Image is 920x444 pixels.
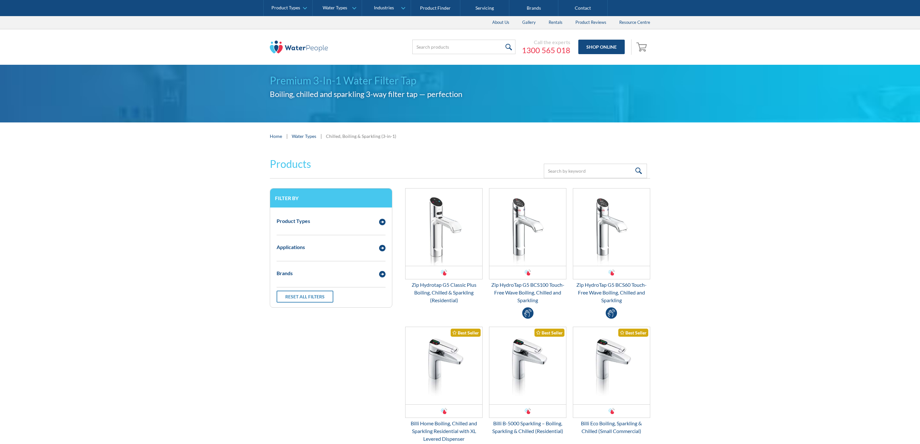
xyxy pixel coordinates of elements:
[277,269,293,277] div: Brands
[573,327,650,435] a: Billi Eco Boiling, Sparkling & Chilled (Small Commercial)Best SellerBilli Eco Boiling, Sparkling ...
[285,132,289,140] div: |
[544,164,647,178] input: Search by keyword
[451,329,481,337] div: Best Seller
[405,327,483,443] a: Billi Home Boiling, Chilled and Sparkling Residential with XL Levered DispenserBest SellerBilli H...
[374,5,394,11] div: Industries
[489,188,566,304] a: Zip HydroTap G5 BCS100 Touch-Free Wave Boiling, Chilled and SparklingZip HydroTap G5 BCS100 Touch...
[270,133,282,140] a: Home
[516,16,542,29] a: Gallery
[573,188,650,266] img: Zip HydroTap G5 BCS60 Touch-Free Wave Boiling, Chilled and Sparkling
[406,188,482,266] img: Zip Hydrotap G5 Classic Plus Boiling, Chilled & Sparkling (Residential)
[292,133,316,140] a: Water Types
[406,327,482,404] img: Billi Home Boiling, Chilled and Sparkling Residential with XL Levered Dispenser
[636,42,649,52] img: shopping cart
[578,40,625,54] a: Shop Online
[569,16,613,29] a: Product Reviews
[534,329,564,337] div: Best Seller
[405,188,483,304] a: Zip Hydrotap G5 Classic Plus Boiling, Chilled & Sparkling (Residential)Zip Hydrotap G5 Classic Pl...
[405,281,483,304] div: Zip Hydrotap G5 Classic Plus Boiling, Chilled & Sparkling (Residential)
[522,45,570,55] a: 1300 565 018
[270,156,311,172] h2: Products
[270,41,328,53] img: The Water People
[573,281,650,304] div: Zip HydroTap G5 BCS60 Touch-Free Wave Boiling, Chilled and Sparkling
[486,16,516,29] a: About Us
[412,40,515,54] input: Search products
[489,420,566,435] div: Billi B-5000 Sparkling – Boiling, Sparkling & Chilled (Residential)
[573,420,650,435] div: Billi Eco Boiling, Sparkling & Chilled (Small Commercial)
[405,420,483,443] div: Billi Home Boiling, Chilled and Sparkling Residential with XL Levered Dispenser
[613,16,657,29] a: Resource Centre
[489,281,566,304] div: Zip HydroTap G5 BCS100 Touch-Free Wave Boiling, Chilled and Sparkling
[319,132,323,140] div: |
[270,73,650,88] h1: Premium 3-In-1 Water Filter Tap
[323,5,347,11] div: Water Types
[489,327,566,404] img: Billi B-5000 Sparkling – Boiling, Sparkling & Chilled (Residential)
[277,243,305,251] div: Applications
[618,329,648,337] div: Best Seller
[277,291,333,303] a: Reset all filters
[277,217,310,225] div: Product Types
[489,188,566,266] img: Zip HydroTap G5 BCS100 Touch-Free Wave Boiling, Chilled and Sparkling
[271,5,300,11] div: Product Types
[635,39,650,55] a: Open cart
[573,188,650,304] a: Zip HydroTap G5 BCS60 Touch-Free Wave Boiling, Chilled and SparklingZip HydroTap G5 BCS60 Touch-F...
[573,327,650,404] img: Billi Eco Boiling, Sparkling & Chilled (Small Commercial)
[275,195,387,201] h3: Filter by
[489,327,566,435] a: Billi B-5000 Sparkling – Boiling, Sparkling & Chilled (Residential)Best SellerBilli B-5000 Sparkl...
[326,133,396,140] div: Chilled, Boiling & Sparkling (3-in-1)
[270,88,650,100] h2: Boiling, chilled and sparkling 3-way filter tap — perfection
[522,39,570,45] div: Call the experts
[542,16,569,29] a: Rentals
